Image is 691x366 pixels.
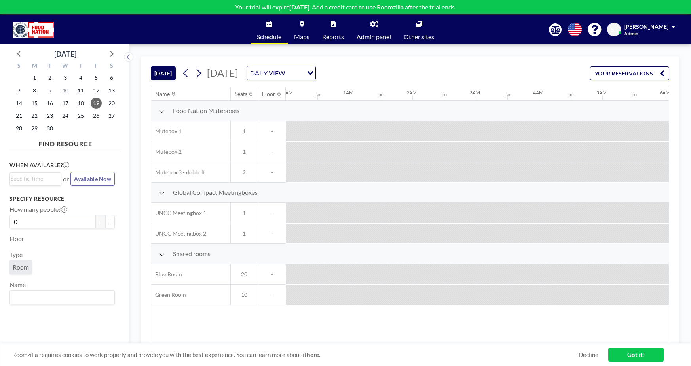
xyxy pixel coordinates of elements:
span: Saturday, September 27, 2025 [106,110,117,121]
span: Available Now [74,175,111,182]
span: - [258,291,286,298]
div: 6AM [660,90,670,96]
div: Search for option [10,291,114,304]
a: Reports [316,15,350,44]
div: 30 [632,92,637,98]
span: Schedule [257,34,281,40]
span: Shared rooms [173,250,211,258]
span: Green Room [151,291,186,298]
span: Reports [322,34,344,40]
span: Admin [624,30,638,36]
span: - [258,128,286,135]
span: 2 [231,169,258,176]
div: 4AM [533,90,543,96]
span: Tuesday, September 9, 2025 [44,85,55,96]
div: 3AM [470,90,480,96]
span: Other sites [404,34,434,40]
button: + [105,215,115,228]
div: Search for option [247,66,315,80]
span: Friday, September 12, 2025 [91,85,102,96]
div: 30 [379,92,383,98]
input: Search for option [287,68,302,78]
span: 1 [231,148,258,155]
div: F [88,61,104,72]
span: Friday, September 19, 2025 [91,98,102,109]
span: [PERSON_NAME] [624,23,668,30]
a: Got it! [608,348,664,362]
span: Thursday, September 25, 2025 [75,110,86,121]
div: S [11,61,27,72]
span: UNGC Meetingbox 1 [151,209,206,217]
label: Floor [9,235,24,243]
label: Name [9,281,26,289]
span: Tuesday, September 2, 2025 [44,72,55,83]
span: Global Compact Meetingboxes [173,189,258,196]
a: here. [307,351,320,358]
span: Saturday, September 20, 2025 [106,98,117,109]
a: Decline [579,351,598,358]
span: Admin panel [357,34,391,40]
span: SF [611,26,617,33]
div: 30 [569,92,573,98]
div: Search for option [10,173,61,185]
span: Thursday, September 18, 2025 [75,98,86,109]
span: Saturday, September 13, 2025 [106,85,117,96]
span: Mutebox 2 [151,148,182,155]
span: Friday, September 26, 2025 [91,110,102,121]
span: - [258,271,286,278]
span: Friday, September 5, 2025 [91,72,102,83]
div: 5AM [596,90,607,96]
span: DAILY VIEW [249,68,287,78]
span: Tuesday, September 23, 2025 [44,110,55,121]
span: Blue Room [151,271,182,278]
span: Wednesday, September 10, 2025 [60,85,71,96]
div: 30 [315,92,320,98]
span: Sunday, September 28, 2025 [13,123,25,134]
span: Wednesday, September 24, 2025 [60,110,71,121]
a: Schedule [251,15,288,44]
span: - [258,169,286,176]
button: Available Now [70,172,115,186]
h4: FIND RESOURCE [9,137,121,148]
span: Mutebox 1 [151,128,182,135]
div: S [104,61,119,72]
div: Name [155,91,170,98]
div: 2AM [406,90,417,96]
a: Admin panel [350,15,397,44]
div: W [58,61,73,72]
a: Other sites [397,15,440,44]
span: or [63,175,69,183]
span: Sunday, September 7, 2025 [13,85,25,96]
span: UNGC Meetingbox 2 [151,230,206,237]
div: 30 [505,92,510,98]
span: [DATE] [207,67,238,79]
button: YOUR RESERVATIONS [590,66,669,80]
div: [DATE] [54,48,76,59]
b: [DATE] [289,3,309,11]
div: T [73,61,88,72]
button: [DATE] [151,66,176,80]
span: 1 [231,230,258,237]
div: Seats [235,91,247,98]
span: Monday, September 1, 2025 [29,72,40,83]
span: - [258,209,286,217]
span: Mutebox 3 - dobbelt [151,169,205,176]
span: 10 [231,291,258,298]
div: 1AM [343,90,353,96]
span: Tuesday, September 16, 2025 [44,98,55,109]
span: Sunday, September 21, 2025 [13,110,25,121]
span: Tuesday, September 30, 2025 [44,123,55,134]
span: Room [13,263,29,271]
span: Food Nation Muteboxes [173,107,239,115]
span: Monday, September 8, 2025 [29,85,40,96]
a: Maps [288,15,316,44]
span: Saturday, September 6, 2025 [106,72,117,83]
div: 30 [442,92,447,98]
input: Search for option [11,174,57,183]
span: Thursday, September 11, 2025 [75,85,86,96]
span: 20 [231,271,258,278]
input: Search for option [11,292,110,302]
span: - [258,148,286,155]
span: 1 [231,209,258,217]
div: M [27,61,42,72]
